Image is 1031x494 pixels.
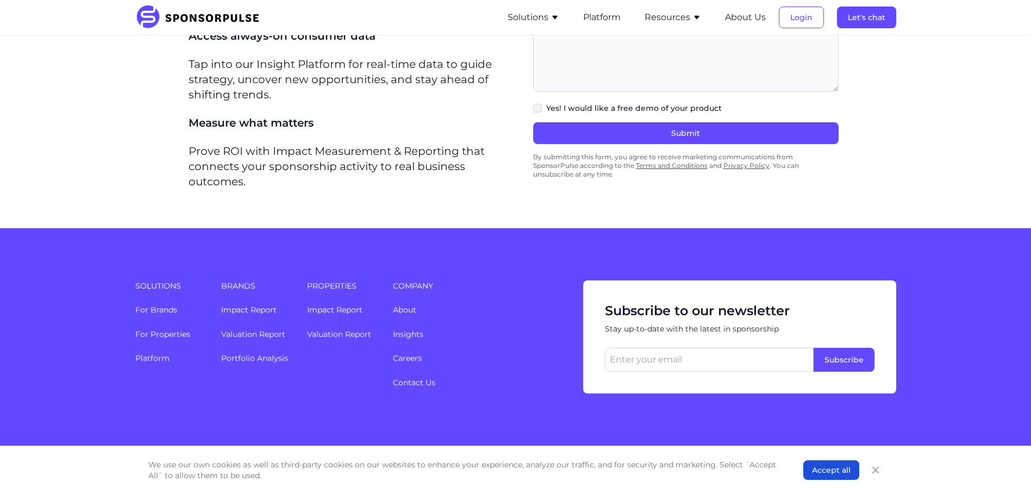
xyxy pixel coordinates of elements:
span: Stay up-to-date with the latest in sponsorship [605,324,874,335]
a: Portfolio Analysis [221,353,288,363]
iframe: Chat Widget [977,442,1031,494]
button: Resources [645,11,701,24]
a: Valuation Report [307,329,371,339]
p: Prove ROI with Impact Measurement & Reporting that connects your sponsorship activity to real bus... [189,143,503,189]
a: Platform [583,12,621,22]
button: Submit [533,122,839,144]
a: About Us [725,12,766,22]
a: Login [779,12,824,22]
a: Platform [135,353,170,363]
button: Close [868,462,883,478]
a: Valuation Report [221,329,285,339]
span: Subscribe to our newsletter [605,302,874,320]
button: Let's chat [837,7,896,28]
a: About [393,305,416,315]
button: Solutions [508,11,559,24]
input: Enter your email [605,348,814,372]
a: Privacy Policy [723,161,770,170]
img: SponsorPulse [135,5,267,29]
a: Careers [393,353,422,363]
button: Subscribe [814,348,874,372]
button: About Us [725,11,766,24]
a: Impact Report [307,305,363,315]
span: Measure what matters [189,116,314,129]
a: Terms and Conditions [636,161,708,170]
p: We use our own cookies as well as third-party cookies on our websites to enhance your experience,... [148,459,782,481]
span: Properties [307,280,380,291]
button: Platform [583,11,621,24]
a: Impact Report [221,305,277,315]
a: Contact Us [393,378,435,387]
label: Yes! I would like a free demo of your product [546,103,722,114]
a: Let's chat [837,12,896,22]
span: Access always-on consumer data [189,29,376,42]
button: Login [779,7,824,28]
span: Solutions [135,280,208,291]
a: For Brands [135,305,177,315]
a: For Properties [135,329,190,339]
span: Brands [221,280,294,291]
button: Accept all [803,460,859,480]
p: Tap into our Insight Platform for real-time data to guide strategy, uncover new opportunities, an... [189,57,503,102]
div: By submitting this form, you agree to receive marketing communications from SponsorPulse accordin... [533,148,839,183]
a: Insights [393,329,423,339]
span: Company [393,280,552,291]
